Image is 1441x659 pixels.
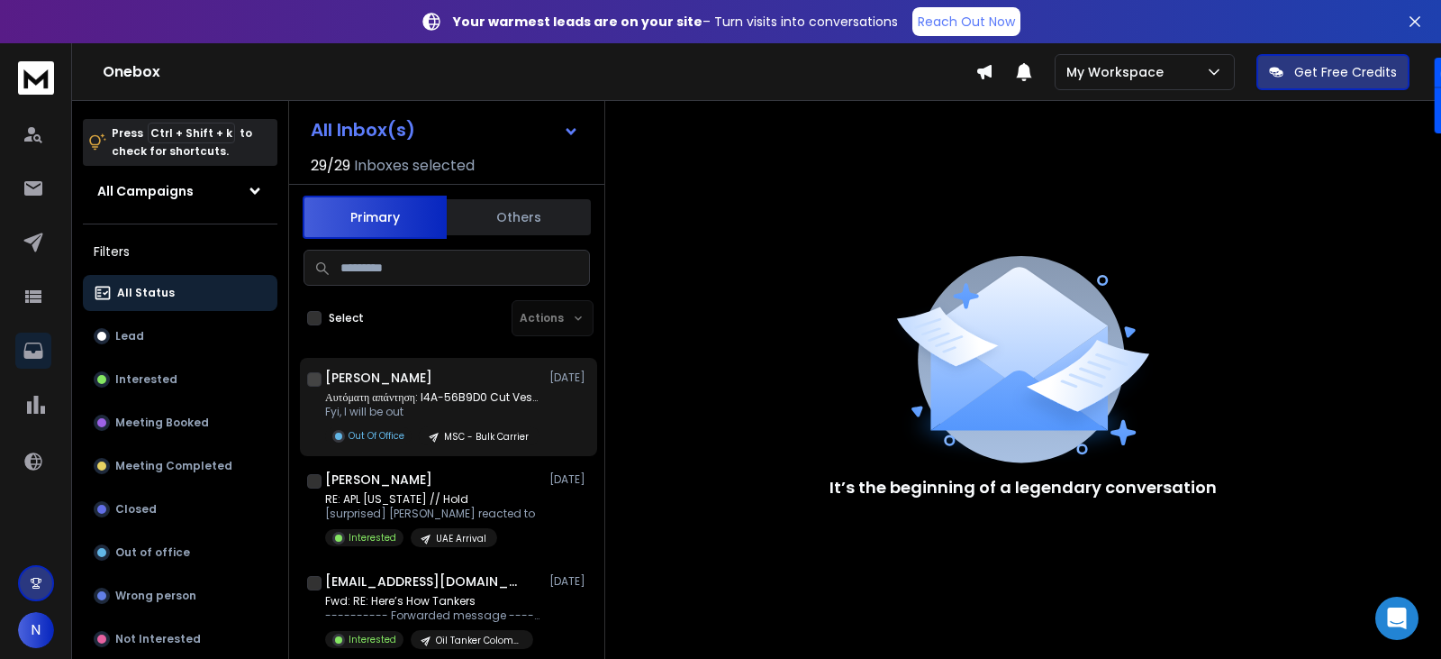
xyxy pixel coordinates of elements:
[325,609,541,623] p: ---------- Forwarded message --------- From: [GEOGRAPHIC_DATA]
[115,329,144,343] p: Lead
[18,612,54,648] button: N
[436,532,486,545] p: UAE Arrival
[303,196,447,239] button: Primary
[349,531,396,545] p: Interested
[83,491,277,527] button: Closed
[83,535,277,571] button: Out of office
[83,621,277,657] button: Not Interested
[115,632,201,646] p: Not Interested
[148,123,235,143] span: Ctrl + Shift + k
[83,318,277,354] button: Lead
[1375,597,1418,640] div: Open Intercom Messenger
[912,7,1020,36] a: Reach Out Now
[325,594,541,609] p: Fwd: RE: Here’s How Tankers
[83,578,277,614] button: Wrong person
[549,472,590,487] p: [DATE]
[296,112,594,148] button: All Inbox(s)
[325,471,432,489] h1: [PERSON_NAME]
[311,155,350,177] span: 29 / 29
[83,362,277,398] button: Interested
[115,502,157,517] p: Closed
[447,197,591,237] button: Others
[18,61,54,95] img: logo
[349,429,404,443] p: Out Of Office
[103,61,975,83] h1: Onebox
[115,416,209,430] p: Meeting Booked
[549,371,590,385] p: [DATE]
[115,372,177,387] p: Interested
[549,574,590,589] p: [DATE]
[1066,63,1171,81] p: My Workspace
[829,475,1217,500] p: It’s the beginning of a legendary conversation
[444,430,529,444] p: MSC - Bulk Carrier
[325,390,541,405] p: Αυτόματη απάντηση: I4A-56B9D0 Cut Vessel
[436,634,522,647] p: Oil Tanker Colombo
[349,633,396,646] p: Interested
[325,369,432,387] h1: [PERSON_NAME]
[83,405,277,441] button: Meeting Booked
[453,13,898,31] p: – Turn visits into conversations
[453,13,702,31] strong: Your warmest leads are on your site
[325,507,535,521] p: [surprised] [PERSON_NAME] reacted to
[325,492,535,507] p: RE: APL [US_STATE] // Hold
[83,239,277,264] h3: Filters
[115,459,232,473] p: Meeting Completed
[115,545,190,560] p: Out of office
[83,275,277,311] button: All Status
[97,182,194,200] h1: All Campaigns
[329,311,364,325] label: Select
[354,155,475,177] h3: Inboxes selected
[112,124,252,160] p: Press to check for shortcuts.
[1256,54,1409,90] button: Get Free Credits
[115,589,196,603] p: Wrong person
[83,448,277,484] button: Meeting Completed
[1294,63,1397,81] p: Get Free Credits
[325,572,523,590] h1: [EMAIL_ADDRESS][DOMAIN_NAME]
[325,405,541,419] p: Fyi, I will be out
[918,13,1015,31] p: Reach Out Now
[117,286,175,300] p: All Status
[311,121,415,139] h1: All Inbox(s)
[83,173,277,209] button: All Campaigns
